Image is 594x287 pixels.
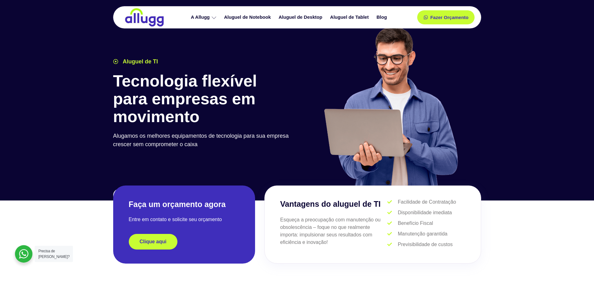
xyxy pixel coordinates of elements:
a: Aluguel de Tablet [327,12,374,23]
img: aluguel de ti para startups [322,26,459,186]
h1: Tecnologia flexível para empresas em movimento [113,72,294,126]
a: Clique aqui [129,234,177,250]
img: locação de TI é Allugg [124,8,165,27]
a: Blog [373,12,391,23]
p: Esqueça a preocupação com manutenção ou obsolescência – foque no que realmente importa: impulsion... [280,216,388,246]
h3: Vantagens do aluguel de TI [280,198,388,210]
p: Alugamos os melhores equipamentos de tecnologia para sua empresa crescer sem comprometer o caixa [113,132,294,149]
span: Precisa de [PERSON_NAME]? [38,249,70,259]
span: Disponibilidade imediata [396,209,452,216]
a: Fazer Orçamento [417,10,475,24]
h2: Faça um orçamento agora [129,199,239,210]
span: Manutenção garantida [396,230,447,238]
span: Aluguel de TI [121,57,158,66]
span: Fazer Orçamento [430,15,469,20]
span: Previsibilidade de custos [396,241,453,248]
a: Aluguel de Notebook [221,12,276,23]
span: Benefício Fiscal [396,220,433,227]
a: Aluguel de Desktop [276,12,327,23]
span: Clique aqui [140,239,167,244]
p: Entre em contato e solicite seu orçamento [129,216,239,223]
a: A Allugg [188,12,221,23]
span: Facilidade de Contratação [396,198,456,206]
